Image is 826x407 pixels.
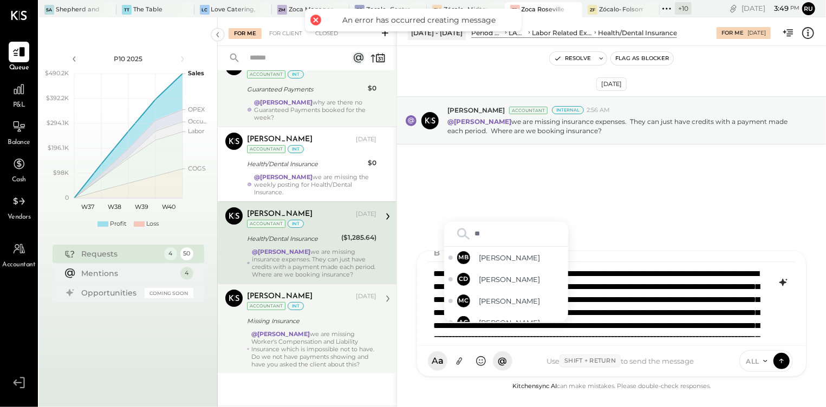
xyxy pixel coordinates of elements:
span: Queue [9,63,29,73]
div: Opportunities [82,287,139,298]
div: ZM [277,5,287,15]
div: 4 [164,247,177,260]
div: Zócalo- Midtown (Zoca Inc.) [444,5,488,14]
div: why are there no Guaranteed Payments booked for the week? [254,99,376,121]
div: Accountant [509,107,548,114]
div: Health/Dental Insurance [598,28,677,37]
text: Labor [188,127,204,135]
span: Cash [12,175,26,185]
text: W40 [162,203,175,211]
text: $294.1K [47,119,69,127]
span: @ [498,356,508,366]
text: W37 [81,203,94,211]
span: [PERSON_NAME] [479,253,564,263]
span: [PERSON_NAME] [479,274,564,285]
span: Shift + Return [560,355,621,367]
div: For Me [721,29,744,37]
div: + 10 [675,2,692,15]
div: ZR [510,5,520,15]
div: Zoca Management Services Inc [289,5,333,14]
div: TT [122,5,132,15]
div: Select Chris Dash - Offline [444,268,568,290]
div: [PERSON_NAME] [247,209,313,220]
span: a [438,356,444,366]
div: The Table [133,5,162,14]
span: [PERSON_NAME] [479,296,564,306]
span: CD [459,275,469,284]
text: Occu... [188,117,206,125]
div: ($1,285.64) [341,232,376,243]
div: Zócalo- Folsom [599,5,643,14]
div: Health/Dental Insurance [247,233,338,244]
text: $392.2K [46,94,69,102]
span: Balance [8,138,30,148]
text: Sales [188,69,204,77]
div: copy link [728,3,739,14]
div: 50 [180,247,193,260]
div: [DATE] [747,29,766,37]
div: LABOR [509,28,526,37]
div: $0 [368,83,376,94]
div: Accountant [247,302,285,310]
div: Love Catering, Inc. [211,5,256,14]
button: Resolve [550,52,595,65]
span: MC [458,297,469,305]
div: Accountant [247,145,285,153]
div: int [288,145,304,153]
strong: @[PERSON_NAME] [252,248,310,255]
div: ZC [355,5,365,15]
text: $490.2K [45,69,69,77]
div: [DATE] [356,135,376,144]
div: Accountant [247,70,285,78]
text: W39 [135,203,148,211]
a: Queue [1,42,37,73]
div: [DATE] [596,77,627,91]
div: ZM [432,5,442,15]
span: ALL [746,357,760,366]
span: Accountant [3,260,36,270]
div: Sa [44,5,54,15]
div: Requests [82,248,159,259]
div: For Client [264,28,308,39]
span: MB [458,253,469,262]
text: OPEX [188,106,205,113]
div: Zocalo- Central Kitchen (Commissary) [366,5,411,14]
button: @ [493,351,512,371]
div: Select Archie Grace - Offline [444,312,568,333]
div: [DATE] [356,210,376,219]
div: Labor Related Expenses [532,28,593,37]
span: 3 : 49 [767,3,789,14]
a: Accountant [1,239,37,270]
a: Vendors [1,191,37,222]
div: Health/Dental Insurance [247,159,365,169]
div: 4 [180,267,193,280]
div: Use to send the message [512,355,729,367]
text: COGS [188,165,206,172]
div: For Me [229,28,262,39]
strong: @[PERSON_NAME] [254,173,313,181]
div: we are missing insurance expenses. They can just have credits with a payment made each period. Wh... [252,248,376,278]
div: [DATE] [356,292,376,301]
div: int [288,302,304,310]
strong: @[PERSON_NAME] [447,117,511,126]
button: Ru [802,2,815,15]
div: we are missing the weekly posting for Health/Dental Insurance. [254,173,376,196]
p: we are missing insurance expenses. They can just have credits with a payment made each period. Wh... [447,117,799,135]
div: Loss [146,220,159,228]
a: Balance [1,116,37,148]
div: ZF [588,5,597,15]
div: Shepherd and [PERSON_NAME] [56,5,100,14]
div: Coming Soon [145,288,193,298]
div: [DATE] [742,3,799,14]
span: [PERSON_NAME] [479,318,564,328]
span: 2:56 AM [587,106,610,115]
strong: @[PERSON_NAME] [254,99,313,106]
span: Vendors [8,213,31,222]
span: pm [790,4,799,12]
div: Missing Insurance [247,316,373,326]
div: int [288,220,304,228]
div: Period P&L [471,28,503,37]
div: An error has occurred creating message [327,15,511,25]
text: W38 [108,203,121,211]
div: [PERSON_NAME] [247,291,313,302]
